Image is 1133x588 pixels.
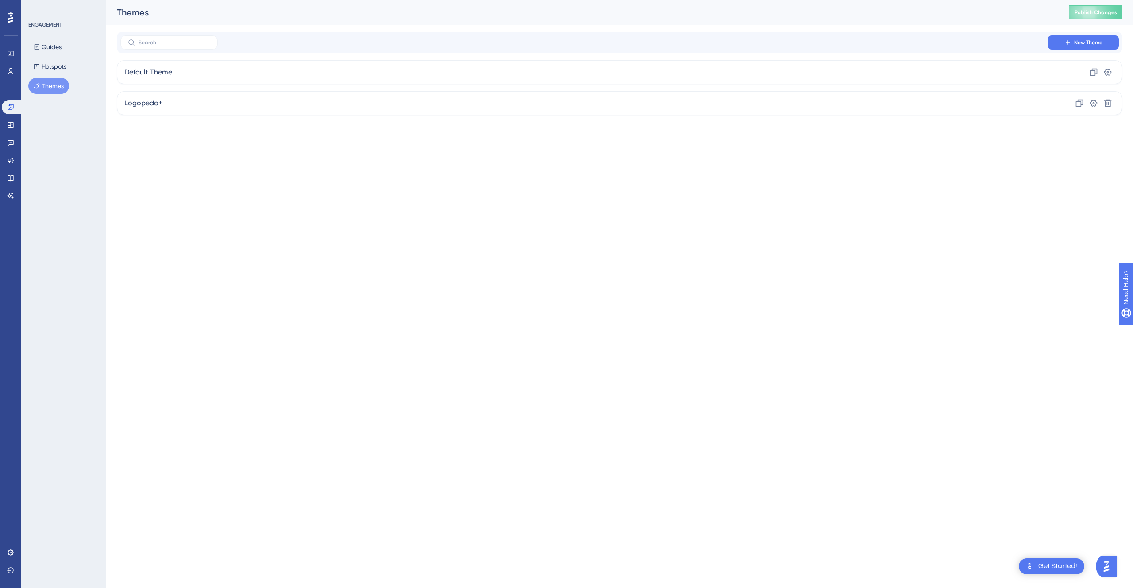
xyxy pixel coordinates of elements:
span: Publish Changes [1075,9,1117,16]
div: Get Started! [1038,561,1077,571]
input: Search [139,39,210,46]
button: New Theme [1048,35,1119,50]
span: Need Help? [21,2,55,13]
img: launcher-image-alternative-text [1024,561,1035,572]
div: ENGAGEMENT [28,21,62,28]
div: Open Get Started! checklist [1019,558,1084,574]
button: Guides [28,39,67,55]
span: New Theme [1074,39,1102,46]
button: Themes [28,78,69,94]
span: Logopeda+ [124,98,162,108]
span: Default Theme [124,67,172,77]
button: Publish Changes [1069,5,1122,19]
div: Themes [117,6,1047,19]
iframe: UserGuiding AI Assistant Launcher [1096,553,1122,580]
button: Hotspots [28,58,72,74]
